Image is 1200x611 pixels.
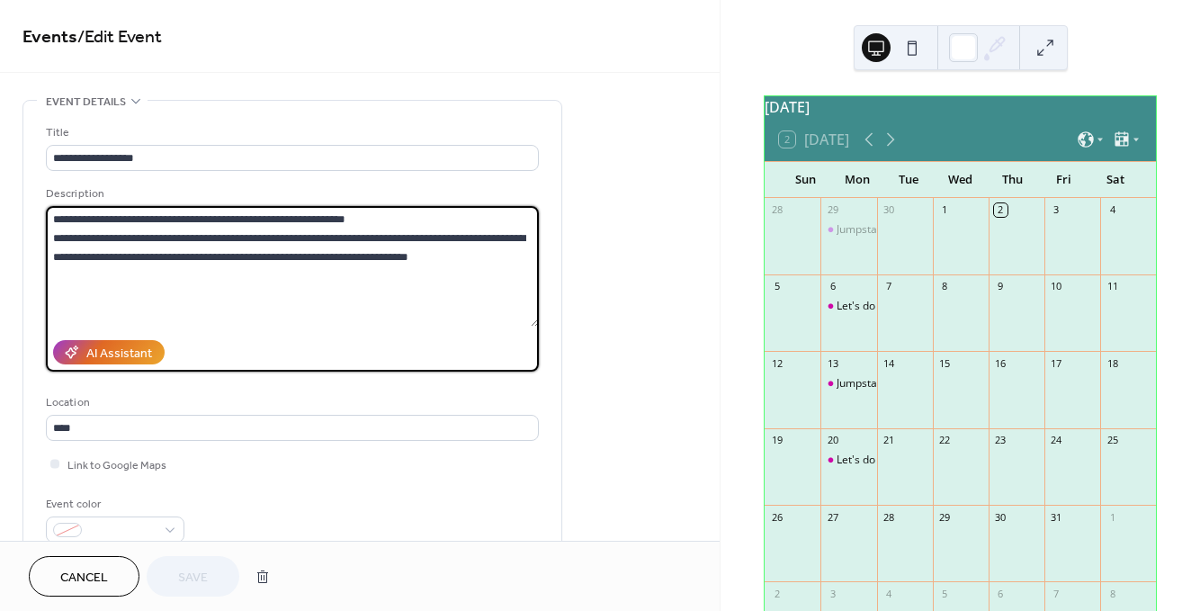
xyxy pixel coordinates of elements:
div: 21 [882,434,896,447]
div: Jumpstart your child’s wellness journey TODAY! [820,222,876,238]
div: 4 [1106,203,1119,217]
div: Jumpstart your child's wellness journey TODAY! [820,376,876,391]
span: Cancel [60,569,108,588]
div: 26 [770,510,784,524]
div: 28 [770,203,784,217]
div: Let's do The Work! [837,453,928,468]
div: 30 [882,203,896,217]
div: 3 [826,587,839,600]
div: 31 [1050,510,1063,524]
div: 17 [1050,356,1063,370]
div: Thu [986,162,1038,198]
div: Description [46,184,535,203]
div: 12 [770,356,784,370]
div: 29 [938,510,952,524]
div: 2 [770,587,784,600]
div: 19 [770,434,784,447]
div: Mon [831,162,883,198]
div: 6 [826,280,839,293]
div: [DATE] [765,96,1156,118]
div: 18 [1106,356,1119,370]
span: Link to Google Maps [67,456,166,475]
div: 8 [1106,587,1119,600]
div: 16 [994,356,1007,370]
div: 23 [994,434,1007,447]
div: 25 [1106,434,1119,447]
span: / Edit Event [77,20,162,55]
div: Event color [46,495,181,514]
div: Jumpstart your child’s wellness journey [DATE]! [837,222,1070,238]
div: Wed [935,162,987,198]
div: Location [46,393,535,412]
div: Sun [779,162,831,198]
div: 11 [1106,280,1119,293]
div: 28 [882,510,896,524]
div: AI Assistant [86,345,152,364]
div: 1 [938,203,952,217]
div: 3 [1050,203,1063,217]
div: 14 [882,356,896,370]
div: Title [46,123,535,142]
div: 7 [1050,587,1063,600]
div: 10 [1050,280,1063,293]
div: 5 [770,280,784,293]
div: 6 [994,587,1007,600]
div: 13 [826,356,839,370]
div: Fri [1038,162,1090,198]
div: 20 [826,434,839,447]
button: Cancel [29,556,139,597]
div: Sat [1089,162,1142,198]
div: 30 [994,510,1007,524]
div: 24 [1050,434,1063,447]
div: 7 [882,280,896,293]
div: Let's do The Work! [837,299,928,314]
div: Let's do The Work! [820,299,876,314]
div: 8 [938,280,952,293]
a: Events [22,20,77,55]
div: 22 [938,434,952,447]
span: Event details [46,93,126,112]
div: 9 [994,280,1007,293]
button: AI Assistant [53,340,165,364]
div: 15 [938,356,952,370]
div: 4 [882,587,896,600]
div: 29 [826,203,839,217]
div: Jumpstart your child's wellness journey [DATE]! [837,376,1071,391]
div: 27 [826,510,839,524]
div: Let's do The Work! [820,453,876,468]
div: 2 [994,203,1007,217]
div: Tue [882,162,935,198]
div: 5 [938,587,952,600]
div: 1 [1106,510,1119,524]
